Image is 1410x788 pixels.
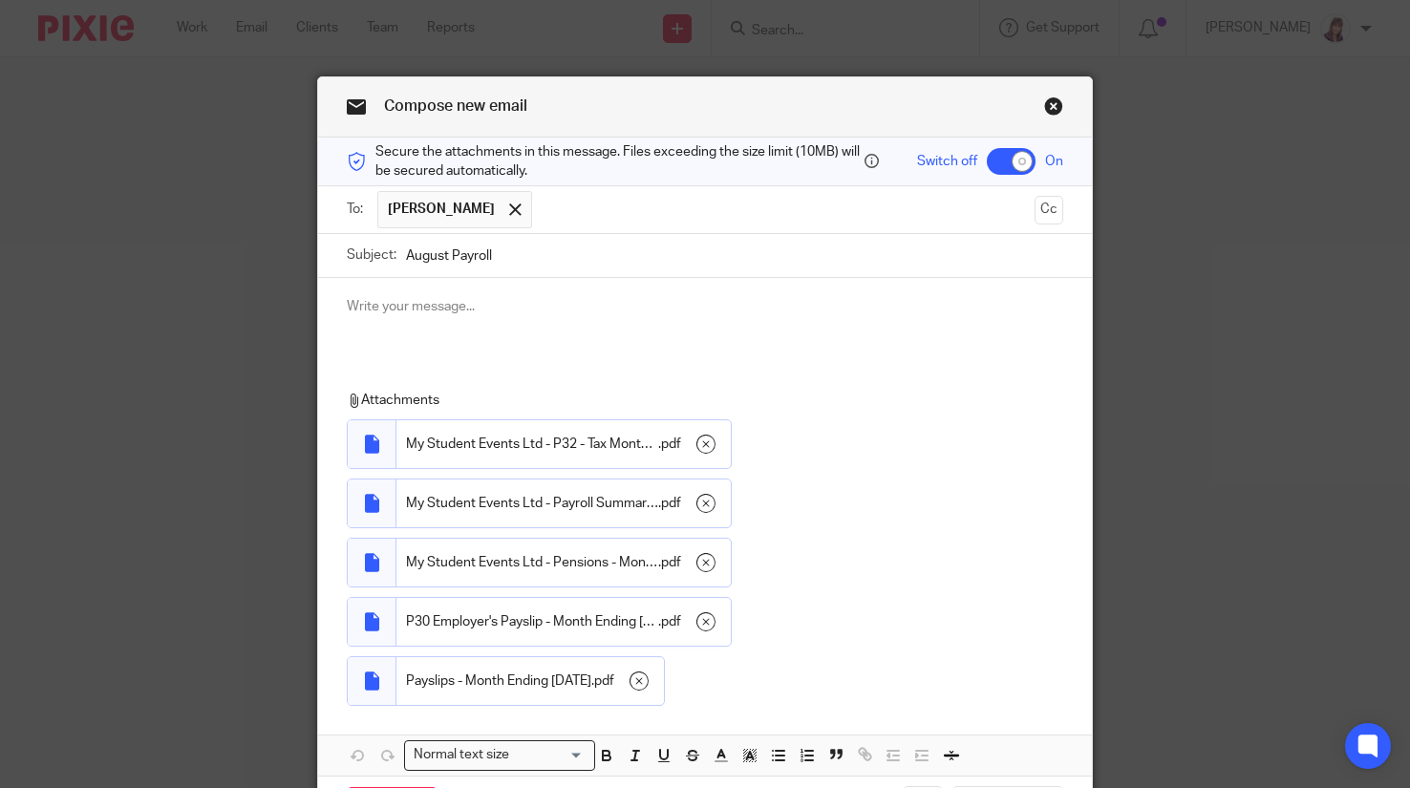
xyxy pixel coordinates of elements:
[396,598,731,646] div: .
[396,420,731,468] div: .
[1044,96,1063,122] a: Close this dialog window
[404,740,595,770] div: Search for option
[409,745,513,765] span: Normal text size
[661,494,681,513] span: pdf
[388,200,495,219] span: [PERSON_NAME]
[347,200,368,219] label: To:
[661,435,681,454] span: pdf
[396,539,731,586] div: .
[396,657,664,705] div: .
[1045,152,1063,171] span: On
[406,612,658,631] span: P30 Employer's Payslip - Month Ending [DATE] - My Student Events Ltd
[1035,196,1063,224] button: Cc
[406,494,658,513] span: My Student Events Ltd - Payroll Summary - Month 5
[661,612,681,631] span: pdf
[406,435,658,454] span: My Student Events Ltd - P32 - Tax Months 1 to 5
[396,479,731,527] div: .
[917,152,977,171] span: Switch off
[347,245,396,265] label: Subject:
[515,745,584,765] input: Search for option
[347,391,1056,410] p: Attachments
[661,553,681,572] span: pdf
[384,98,527,114] span: Compose new email
[594,671,614,691] span: pdf
[375,142,860,181] span: Secure the attachments in this message. Files exceeding the size limit (10MB) will be secured aut...
[406,671,591,691] span: Payslips - Month Ending [DATE]
[406,553,658,572] span: My Student Events Ltd - Pensions - Month 5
